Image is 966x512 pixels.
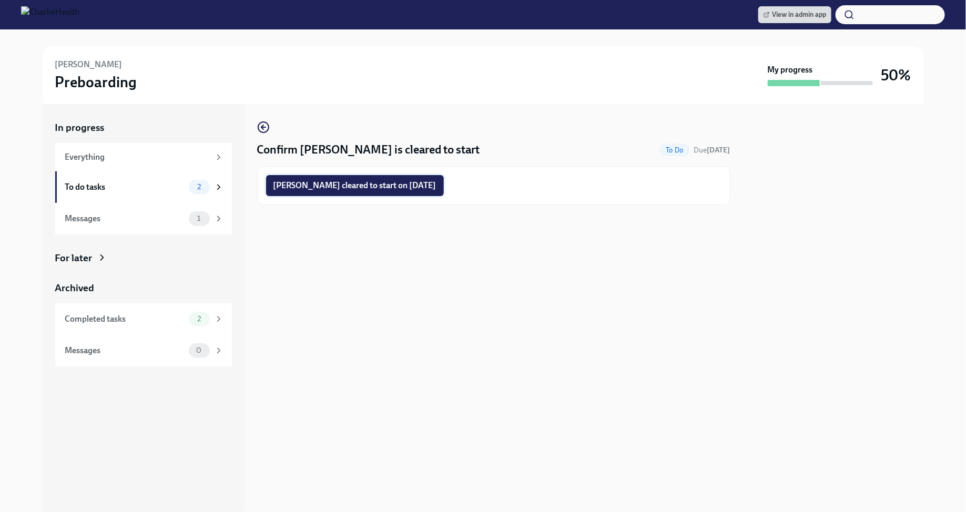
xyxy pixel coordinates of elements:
[257,142,480,158] h4: Confirm [PERSON_NAME] is cleared to start
[55,335,232,366] a: Messages0
[266,175,444,196] button: [PERSON_NAME] cleared to start on [DATE]
[55,281,232,295] a: Archived
[65,313,185,325] div: Completed tasks
[55,303,232,335] a: Completed tasks2
[190,346,208,354] span: 0
[55,73,137,91] h3: Preboarding
[55,171,232,203] a: To do tasks2
[55,251,232,265] a: For later
[55,143,232,171] a: Everything
[764,9,826,20] span: View in admin app
[55,251,93,265] div: For later
[694,145,730,155] span: September 7th, 2025 08:00
[55,121,232,135] a: In progress
[65,213,185,224] div: Messages
[55,59,123,70] h6: [PERSON_NAME]
[768,64,813,76] strong: My progress
[21,6,79,23] img: CharlieHealth
[273,180,436,191] span: [PERSON_NAME] cleared to start on [DATE]
[881,66,911,85] h3: 50%
[55,203,232,234] a: Messages1
[758,6,831,23] a: View in admin app
[191,315,207,323] span: 2
[660,146,690,154] span: To Do
[65,345,185,356] div: Messages
[65,151,210,163] div: Everything
[694,146,730,155] span: Due
[191,214,207,222] span: 1
[65,181,185,193] div: To do tasks
[191,183,207,191] span: 2
[707,146,730,155] strong: [DATE]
